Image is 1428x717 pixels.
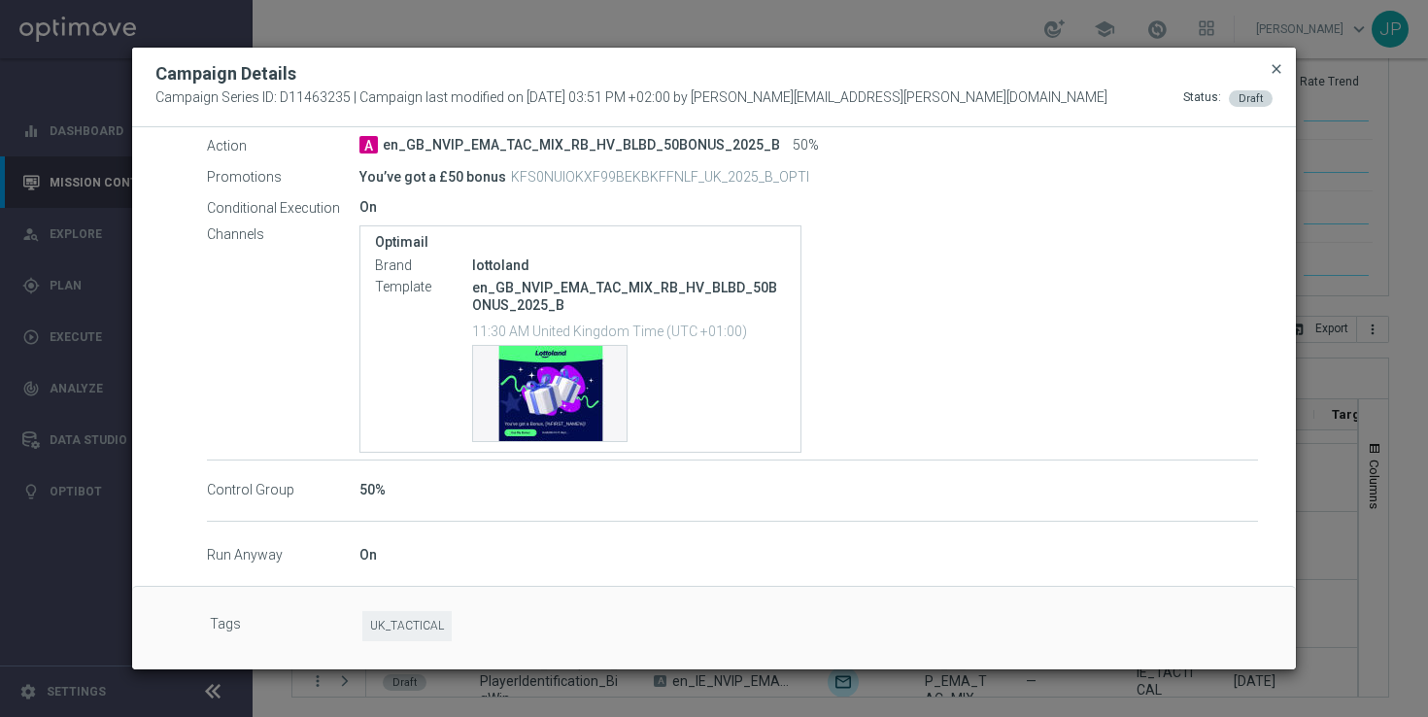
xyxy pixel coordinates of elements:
label: Promotions [207,168,359,186]
span: Draft [1239,92,1263,105]
label: Brand [375,257,472,275]
colored-tag: Draft [1229,89,1273,105]
label: Channels [207,225,359,243]
p: 11:30 AM United Kingdom Time (UTC +01:00) [472,321,786,340]
div: On [359,197,1258,217]
p: en_GB_NVIP_EMA_TAC_MIX_RB_HV_BLBD_50BONUS_2025_B [472,279,786,314]
label: Action [207,137,359,154]
span: Campaign Series ID: D11463235 | Campaign last modified on [DATE] 03:51 PM +02:00 by [PERSON_NAME]... [155,89,1107,107]
label: Run Anyway [207,547,359,564]
label: Optimail [375,234,786,251]
span: close [1269,61,1284,77]
label: Conditional Execution [207,199,359,217]
h2: Campaign Details [155,62,296,85]
span: en_GB_NVIP_EMA_TAC_MIX_RB_HV_BLBD_50BONUS_2025_B [383,137,780,154]
div: On [359,545,1258,564]
p: KFS0NUIOKXF99BEKBKFFNLF_UK_2025_B_OPTI [511,168,809,186]
label: Tags [210,611,362,641]
label: Template [375,279,472,296]
label: Control Group [207,482,359,499]
p: You’ve got a £50 bonus [359,168,506,186]
span: UK_TACTICAL [362,611,452,641]
span: 50% [793,137,819,154]
span: A [359,136,378,154]
div: lottoland [472,256,786,275]
div: 50% [359,480,1258,499]
div: Status: [1183,89,1221,107]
